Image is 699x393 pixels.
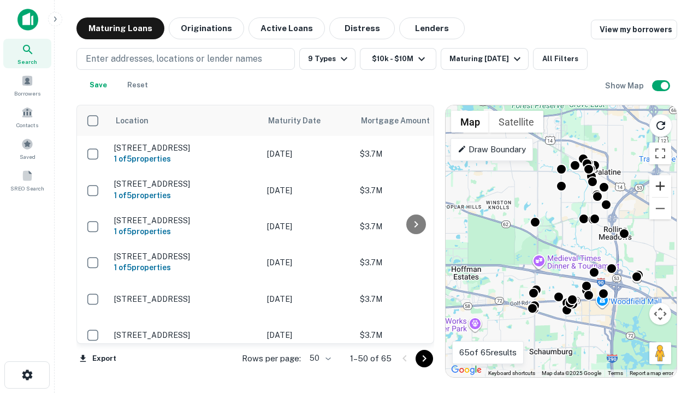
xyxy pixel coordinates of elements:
button: Zoom in [649,175,671,197]
p: [DATE] [267,293,349,305]
a: Borrowers [3,70,51,100]
a: Open this area in Google Maps (opens a new window) [448,363,484,377]
h6: 1 of 5 properties [114,189,256,201]
p: $3.7M [360,329,469,341]
p: Rows per page: [242,352,301,365]
p: 1–50 of 65 [350,352,392,365]
button: Export [76,350,119,367]
button: Maturing Loans [76,17,164,39]
button: Reset [120,74,155,96]
p: $3.7M [360,293,469,305]
th: Location [109,105,262,136]
h6: 1 of 5 properties [114,261,256,273]
img: Google [448,363,484,377]
span: Search [17,57,37,66]
button: Save your search to get updates of matches that match your search criteria. [81,74,116,96]
button: Distress [329,17,395,39]
p: $3.7M [360,184,469,196]
p: [STREET_ADDRESS] [114,252,256,261]
h6: Show Map [605,80,645,92]
button: All Filters [533,48,588,70]
p: [STREET_ADDRESS] [114,330,256,340]
a: Report a map error [630,370,673,376]
p: [STREET_ADDRESS] [114,179,256,189]
div: 50 [305,350,333,366]
button: Zoom out [649,198,671,219]
a: Contacts [3,102,51,132]
div: 0 0 [446,105,677,377]
button: Enter addresses, locations or lender names [76,48,295,70]
span: SREO Search [10,184,44,193]
p: [STREET_ADDRESS] [114,143,256,153]
a: Saved [3,134,51,163]
p: [DATE] [267,148,349,160]
p: $3.7M [360,148,469,160]
button: Maturing [DATE] [441,48,529,70]
button: Drag Pegman onto the map to open Street View [649,342,671,364]
p: [DATE] [267,184,349,196]
span: Contacts [16,121,38,129]
p: [DATE] [267,221,349,233]
a: Terms (opens in new tab) [608,370,623,376]
h6: 1 of 5 properties [114,153,256,165]
button: 9 Types [299,48,356,70]
button: Show street map [451,111,489,133]
button: Lenders [399,17,465,39]
p: [STREET_ADDRESS] [114,216,256,225]
img: capitalize-icon.png [17,9,38,31]
button: Keyboard shortcuts [488,370,535,377]
button: Show satellite imagery [489,111,543,133]
p: [STREET_ADDRESS] [114,294,256,304]
span: Borrowers [14,89,40,98]
button: Toggle fullscreen view [649,142,671,164]
a: Search [3,39,51,68]
p: Draw Boundary [458,143,526,156]
span: Saved [20,152,35,161]
iframe: Chat Widget [644,271,699,323]
button: Reload search area [649,114,672,137]
button: Active Loans [248,17,325,39]
p: $3.7M [360,257,469,269]
a: View my borrowers [591,20,677,39]
h6: 1 of 5 properties [114,225,256,237]
th: Maturity Date [262,105,354,136]
p: [DATE] [267,257,349,269]
p: Enter addresses, locations or lender names [86,52,262,65]
p: [DATE] [267,329,349,341]
button: Go to next page [416,350,433,367]
p: $3.7M [360,221,469,233]
span: Location [115,114,149,127]
span: Mortgage Amount [361,114,444,127]
p: 65 of 65 results [459,346,517,359]
span: Map data ©2025 Google [542,370,601,376]
th: Mortgage Amount [354,105,475,136]
button: $10k - $10M [360,48,436,70]
span: Maturity Date [268,114,335,127]
a: SREO Search [3,165,51,195]
button: Originations [169,17,244,39]
div: Maturing [DATE] [449,52,524,65]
